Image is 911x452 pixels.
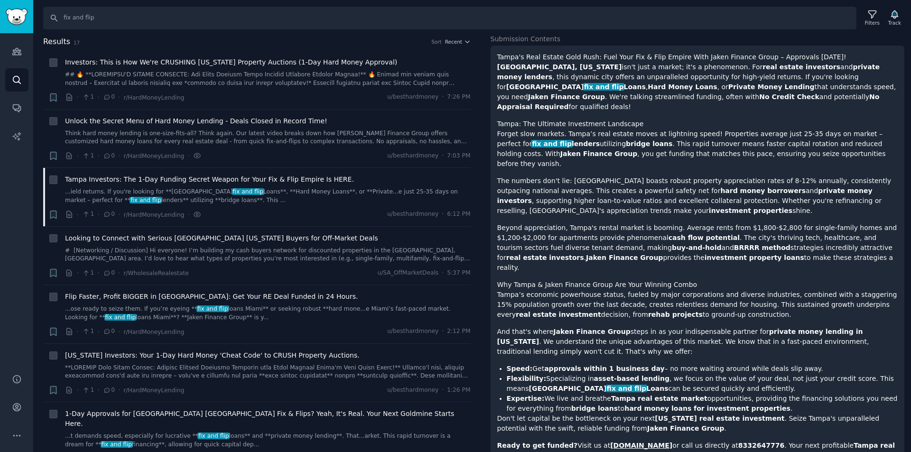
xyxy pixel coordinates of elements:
[571,405,618,412] strong: bridge loans
[528,93,605,101] strong: Jaken Finance Group
[103,93,115,101] span: 0
[97,327,99,337] span: ·
[553,328,630,335] strong: Jaken Finance Group
[104,314,137,321] span: fix and flip
[447,152,470,160] span: 7:03 PM
[497,129,898,169] p: Forget slow markets. Tampa’s real estate moves at lightning speed! Properties average just 25-35 ...
[507,375,547,382] strong: Flexibility:
[734,244,790,251] strong: BRRRR method
[118,385,120,395] span: ·
[865,19,880,26] div: Filters
[77,327,79,337] span: ·
[65,188,471,204] a: ...ield returns. If you're looking for **[GEOGRAPHIC_DATA]fix and flipLoans**, **Hard Money Loans...
[103,152,115,160] span: 0
[447,327,470,336] span: 2:12 PM
[669,234,740,241] strong: cash flow potential
[583,83,624,91] span: fix and flip
[65,175,354,184] a: Tampa Investors: The 1-Day Funding Secret Weapon for Your Fix & Flip Empire Is HERE.
[97,210,99,220] span: ·
[507,365,533,372] strong: Speed:
[187,210,189,220] span: ·
[586,254,663,261] strong: Jaken Finance Group
[387,327,438,336] span: u/besthardmoney
[130,197,162,203] span: fix and flip
[97,385,99,395] span: ·
[445,38,462,45] span: Recent
[77,385,79,395] span: ·
[65,116,327,126] a: Unlock the Secret Menu of Hard Money Lending - Deals Closed in Record Time!
[611,395,707,402] strong: Tampa real estate market
[647,424,724,432] strong: Jaken Finance Group
[606,385,647,392] span: fix and flip
[387,93,438,101] span: u/besthardmoney
[65,71,471,87] a: ## 🔥 **LOREMIPSU'D SITAME CONSECTE: Adi Elits Doeiusm Tempo Incidid Utlabore Etdolor Magnaa!** 🔥 ...
[387,210,438,219] span: u/besthardmoney
[6,9,28,25] img: GummySearch logo
[516,311,601,318] strong: real estate investment
[82,210,94,219] span: 1
[497,176,898,216] p: The numbers don't lie: [GEOGRAPHIC_DATA] boasts robust property appreciation rates of 8-12% annua...
[103,210,115,219] span: 0
[709,207,792,214] strong: investment properties
[43,36,70,48] span: Results
[491,34,561,44] span: Submission Contents
[560,150,637,157] strong: Jaken Finance Group
[531,140,572,148] span: fix and flip
[497,63,622,71] strong: [GEOGRAPHIC_DATA], [US_STATE]
[65,129,471,146] a: Think hard money lending is one-size-fits-all? Think again. Our latest video breaks down how [PER...
[82,269,94,277] span: 1
[74,40,80,46] span: 17
[888,19,901,26] div: Track
[497,62,898,112] p: isn't just a market; it's a phenomenon. For and , this dynamic city offers an unparalleled opport...
[497,327,898,357] p: And that's where steps in as your indispensable partner for . We understand the unique advantages...
[532,140,600,148] strong: lenders
[65,233,378,243] a: Looking to Connect with Serious [GEOGRAPHIC_DATA] [US_STATE] Buyers for Off-Market Deals
[187,151,189,161] span: ·
[497,290,898,320] p: Tampa’s economic powerhouse status, fueled by major corporations and diverse industries, combined...
[97,151,99,161] span: ·
[447,93,470,101] span: 7:26 PM
[442,269,444,277] span: ·
[507,374,898,394] li: Specializing in , we focus on the value of your deal, not just your credit score. This means can ...
[738,442,784,449] strong: 8332647776
[123,387,184,394] span: r/HardMoneyLending
[65,432,471,449] a: ...t demands speed, especially for lucrative **fix and fliploans** and **private money lending**....
[377,269,438,277] span: u/SA_OffMarketDeals
[594,375,669,382] strong: asset-based lending
[232,188,264,195] span: fix and flip
[97,92,99,102] span: ·
[447,210,470,219] span: 6:12 PM
[497,52,898,62] h2: Tampa's Real Estate Gold Rush: Fuel Your Fix & Flip Empire With Jaken Finance Group – Approvals [...
[497,414,898,434] p: Don't let capital be the bottleneck on your next . Seize Tampa's unparalleled potential with the ...
[497,223,898,273] p: Beyond appreciation, Tampa's rental market is booming. Average rents from $1,800-$2,800 for singl...
[507,394,898,414] li: We live and breathe opportunities, providing the financing solutions you need for everything from...
[610,442,672,449] a: [DOMAIN_NAME]
[118,151,120,161] span: ·
[506,254,584,261] strong: real estate investors
[65,351,360,360] a: [US_STATE] Investors: Your 1-Day Hard Money 'Cheat Code' to CRUSH Property Auctions.
[544,365,665,372] strong: approvals within 1 business day
[77,210,79,220] span: ·
[101,441,133,448] span: fix and flip
[497,119,898,129] h3: Tampa: The Ultimate Investment Landscape
[118,268,120,278] span: ·
[648,83,717,91] strong: Hard Money Loans
[123,212,184,218] span: r/HardMoneyLending
[77,92,79,102] span: ·
[387,386,438,395] span: u/besthardmoney
[65,57,397,67] a: Investors: This is How We're CRUSHING [US_STATE] Property Auctions (1-Day Hard Money Approval)
[655,415,784,422] strong: [US_STATE] real estate investment
[82,386,94,395] span: 1
[497,280,898,290] h3: Why Tampa & Jaken Finance Group Are Your Winning Combo
[77,151,79,161] span: ·
[447,386,470,395] span: 1:26 PM
[65,292,358,302] span: Flip Faster, Profit BIGGER in [GEOGRAPHIC_DATA]: Get Your RE Deal Funded in 24 Hours.
[77,268,79,278] span: ·
[43,7,856,29] input: Search Keyword
[762,63,840,71] strong: real estate investors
